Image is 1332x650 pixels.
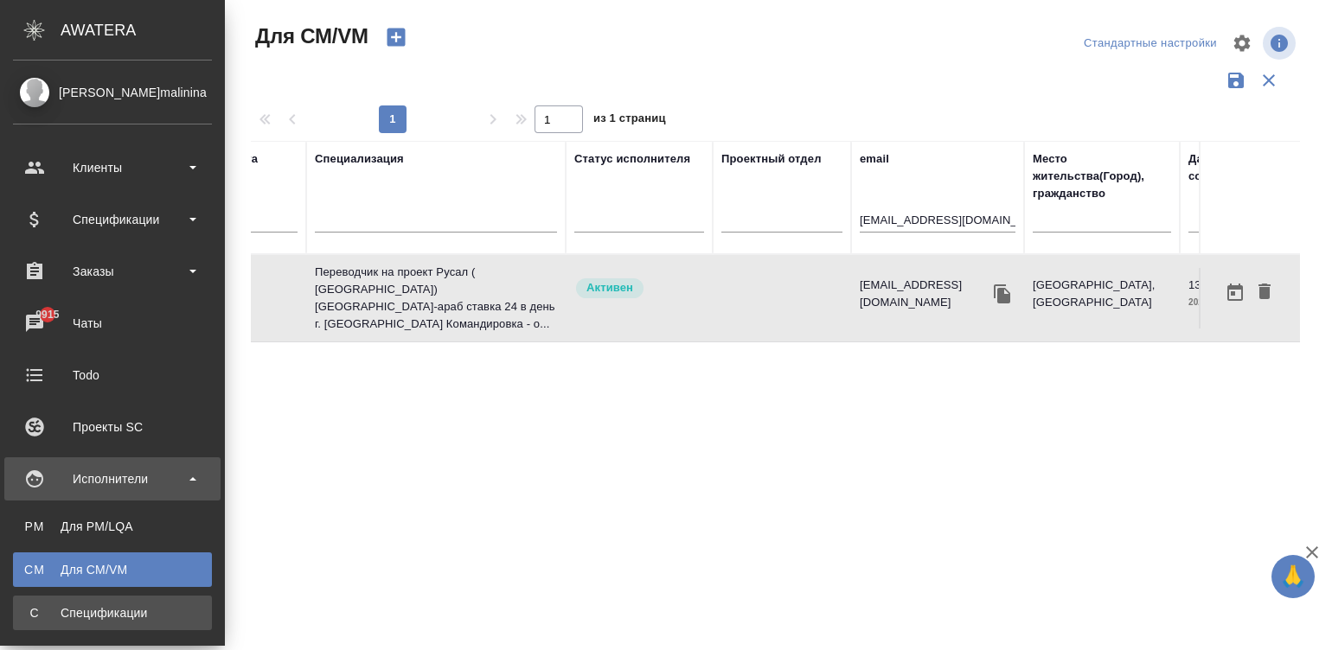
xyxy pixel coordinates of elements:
a: 9915Чаты [4,302,221,345]
button: Открыть календарь загрузки [1220,277,1250,309]
div: AWATERA [61,13,225,48]
p: [EMAIL_ADDRESS][DOMAIN_NAME] [860,277,989,311]
td: RUB [206,268,306,328]
div: Место жительства(Город), гражданство [1033,150,1171,202]
div: Чаты [13,310,212,336]
span: Посмотреть информацию [1263,27,1299,60]
div: Проекты SC [13,414,212,440]
div: Спецификации [13,207,212,233]
div: split button [1079,30,1221,57]
span: Настроить таблицу [1221,22,1263,64]
button: Создать [375,22,417,52]
button: Скопировать [989,281,1015,307]
button: Сохранить фильтры [1220,64,1252,97]
td: [GEOGRAPHIC_DATA], [GEOGRAPHIC_DATA] [1024,268,1180,328]
button: Удалить [1250,277,1279,309]
div: Специализация [315,150,404,168]
p: Переводчик на проект Русал ( [GEOGRAPHIC_DATA]) [GEOGRAPHIC_DATA]-араб ставка 24 в день г. [GEOGR... [315,264,557,333]
button: Сбросить фильтры [1252,64,1285,97]
span: из 1 страниц [593,108,666,133]
div: Спецификации [22,604,203,621]
div: Исполнители [13,466,212,492]
p: 2024 [1188,294,1284,311]
span: 9915 [25,306,69,323]
div: Заказы [13,258,212,284]
p: Активен [586,279,633,296]
span: Для СМ/VM [251,22,368,50]
div: Рядовой исполнитель: назначай с учетом рейтинга [574,277,704,300]
button: 🙏 [1271,555,1315,598]
a: CMДля CM/VM [13,552,212,587]
div: Todo [13,362,212,388]
div: Клиенты [13,155,212,181]
a: Проекты SC [4,405,221,449]
p: 13.12, [1188,278,1220,291]
a: Todo [4,354,221,397]
div: Для CM/VM [22,561,203,578]
div: email [860,150,889,168]
div: [PERSON_NAME]malinina [13,83,212,102]
div: Дата создания [1188,150,1266,185]
a: PMДля PM/LQA [13,509,212,544]
a: ССпецификации [13,596,212,630]
div: Для PM/LQA [22,518,203,535]
span: 🙏 [1278,558,1308,595]
div: Статус исполнителя [574,150,690,168]
div: Проектный отдел [721,150,822,168]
